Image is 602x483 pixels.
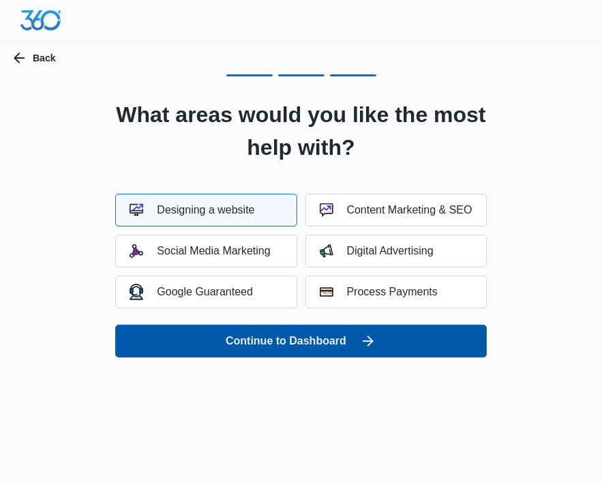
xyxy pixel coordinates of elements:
[305,276,487,308] button: Process Payments
[320,244,434,258] div: Digital Advertising
[305,235,487,267] button: Digital Advertising
[99,98,504,164] h2: What areas would you like the most help with?
[305,194,487,226] button: Content Marketing & SEO
[130,244,270,258] div: Social Media Marketing
[115,235,297,267] button: Social Media Marketing
[115,325,486,357] button: Continue to Dashboard
[320,203,472,217] div: Content Marketing & SEO
[115,276,297,308] button: Google Guaranteed
[115,194,297,226] button: Designing a website
[320,285,438,299] div: Process Payments
[130,284,253,299] div: Google Guaranteed
[130,203,254,217] div: Designing a website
